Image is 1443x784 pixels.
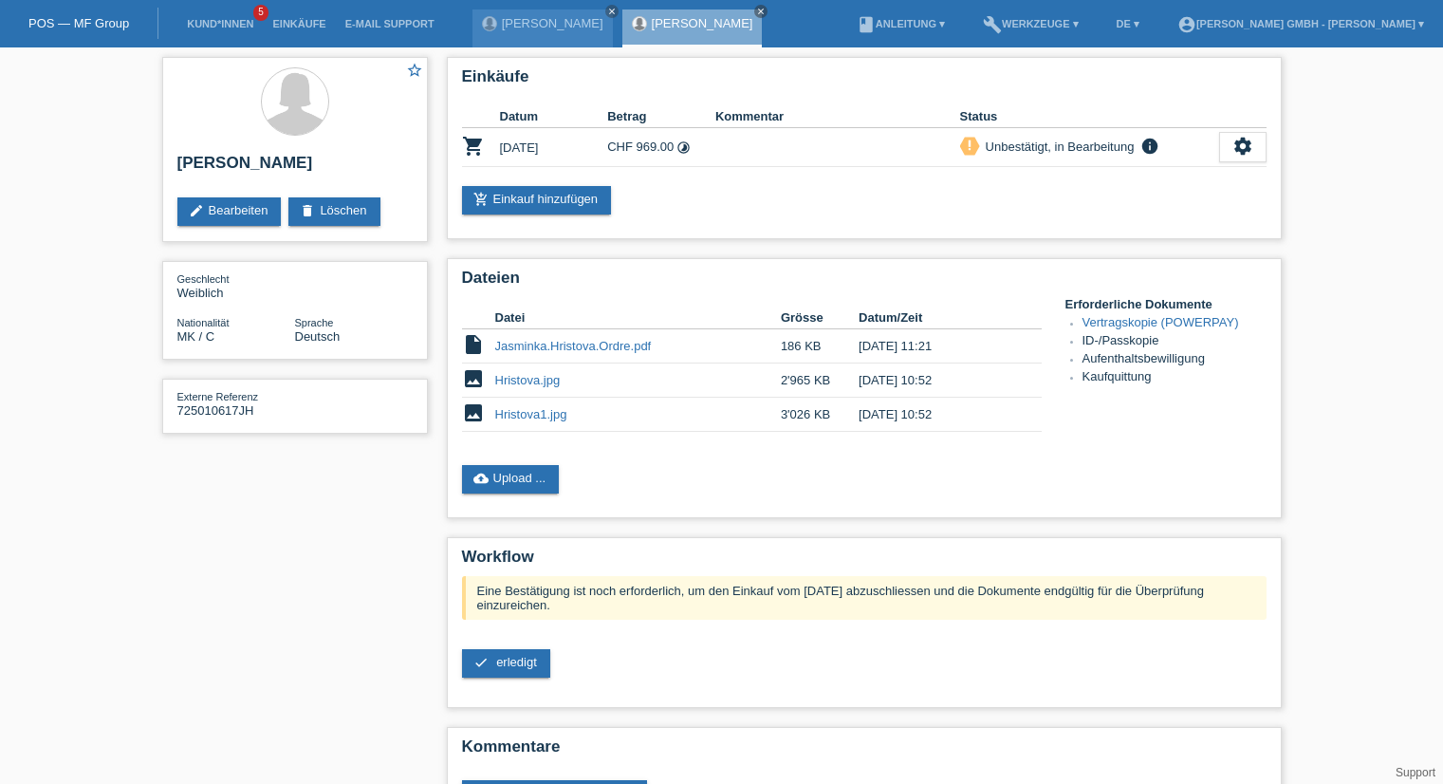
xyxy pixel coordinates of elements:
h2: Dateien [462,269,1267,297]
td: 186 KB [781,329,859,364]
i: Fixe Raten (12 Raten) [676,140,691,155]
i: delete [300,203,315,218]
i: cloud_upload [473,471,489,486]
i: POSP00027503 [462,135,485,158]
th: Datum [500,105,608,128]
td: [DATE] [500,128,608,167]
th: Kommentar [715,105,960,128]
th: Datei [495,307,781,329]
div: Weiblich [177,271,295,300]
a: bookAnleitung ▾ [847,18,954,29]
span: Nationalität [177,317,230,328]
div: Eine Bestätigung ist noch erforderlich, um den Einkauf vom [DATE] abzuschliessen und die Dokument... [462,576,1267,620]
i: add_shopping_cart [473,192,489,207]
a: deleteLöschen [288,197,379,226]
i: image [462,401,485,424]
i: build [983,15,1002,34]
a: check erledigt [462,649,550,678]
span: Sprache [295,317,334,328]
a: star_border [406,62,423,82]
h2: Workflow [462,548,1267,576]
th: Betrag [607,105,715,128]
span: erledigt [496,655,537,669]
a: [PERSON_NAME] [502,16,603,30]
td: 3'026 KB [781,398,859,432]
li: Aufenthaltsbewilligung [1082,351,1267,369]
i: image [462,367,485,390]
a: add_shopping_cartEinkauf hinzufügen [462,186,612,215]
th: Status [960,105,1219,128]
i: priority_high [963,139,976,152]
i: close [756,7,766,16]
i: account_circle [1177,15,1196,34]
i: book [857,15,876,34]
i: check [473,655,489,670]
td: [DATE] 10:52 [859,398,1014,432]
li: ID-/Passkopie [1082,333,1267,351]
td: CHF 969.00 [607,128,715,167]
th: Grösse [781,307,859,329]
a: Einkäufe [263,18,335,29]
i: settings [1232,136,1253,157]
td: [DATE] 11:21 [859,329,1014,364]
i: star_border [406,62,423,79]
span: Deutsch [295,329,341,344]
h2: Kommentare [462,737,1267,766]
i: edit [189,203,204,218]
th: Datum/Zeit [859,307,1014,329]
li: Kaufquittung [1082,369,1267,387]
a: account_circle[PERSON_NAME] GmbH - [PERSON_NAME] ▾ [1168,18,1434,29]
a: Hristova.jpg [495,373,561,387]
a: Hristova1.jpg [495,407,567,421]
a: editBearbeiten [177,197,282,226]
td: [DATE] 10:52 [859,364,1014,398]
h2: Einkäufe [462,67,1267,96]
i: info [1138,137,1161,156]
a: POS — MF Group [28,16,129,30]
a: E-Mail Support [336,18,444,29]
a: DE ▾ [1107,18,1149,29]
a: Jasminka.Hristova.Ordre.pdf [495,339,652,353]
div: Unbestätigt, in Bearbeitung [980,137,1135,157]
a: Support [1396,766,1435,779]
a: [PERSON_NAME] [652,16,753,30]
a: close [605,5,619,18]
h4: Erforderliche Dokumente [1065,297,1267,311]
i: insert_drive_file [462,333,485,356]
i: close [607,7,617,16]
a: close [754,5,768,18]
a: buildWerkzeuge ▾ [973,18,1088,29]
h2: [PERSON_NAME] [177,154,413,182]
a: Kund*innen [177,18,263,29]
span: Externe Referenz [177,391,259,402]
a: Vertragskopie (POWERPAY) [1082,315,1239,329]
span: Geschlecht [177,273,230,285]
span: Mazedonien / C / 30.06.2015 [177,329,215,344]
a: cloud_uploadUpload ... [462,465,560,494]
td: 2'965 KB [781,364,859,398]
span: 5 [253,5,268,21]
div: 725010617JH [177,389,295,418]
